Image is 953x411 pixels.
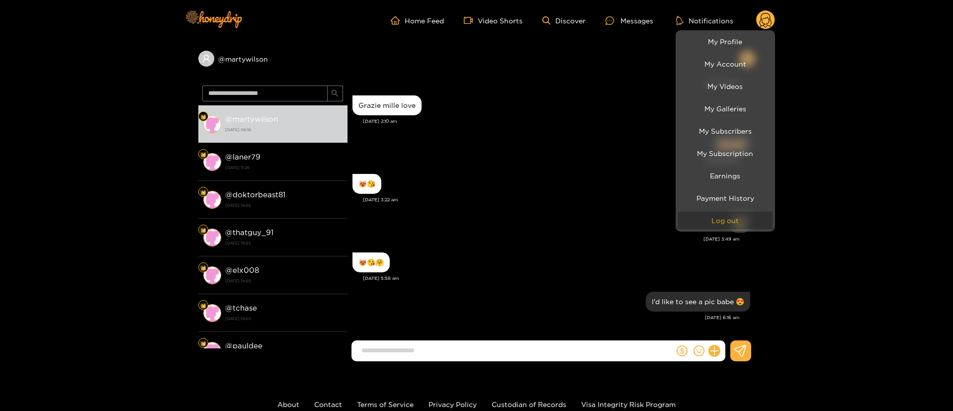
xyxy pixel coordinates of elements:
a: My Galleries [678,100,773,117]
button: Log out [678,212,773,229]
a: My Profile [678,33,773,50]
a: My Subscription [678,145,773,162]
a: My Videos [678,78,773,95]
a: Earnings [678,167,773,184]
a: My Account [678,55,773,73]
a: My Subscribers [678,122,773,140]
a: Payment History [678,189,773,207]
